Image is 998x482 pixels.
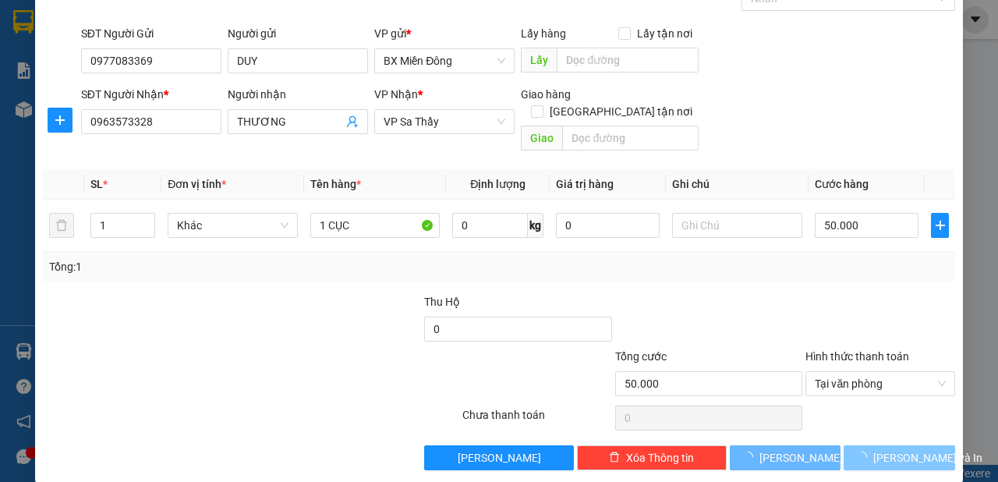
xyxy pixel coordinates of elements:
span: VP Nhận [374,88,418,101]
span: Thu Hộ [424,296,460,308]
label: Hình thức thanh toán [805,350,909,363]
span: Định lượng [470,178,526,190]
button: [PERSON_NAME] và In [844,445,955,470]
div: PHONG [13,51,122,69]
span: Đơn vị tính [168,178,226,190]
input: 0 [556,213,660,238]
button: plus [48,108,73,133]
span: [PERSON_NAME] [759,449,843,466]
div: [PERSON_NAME] [133,51,259,69]
span: Xóa Thông tin [626,449,694,466]
span: Lấy tận nơi [631,25,699,42]
div: Người gửi [228,25,368,42]
span: Khác [177,214,288,237]
span: Nhận: [133,15,171,31]
span: Cước hàng [815,178,869,190]
div: SĐT Người Gửi [81,25,221,42]
span: Tại văn phòng [815,372,946,395]
div: Chưa thanh toán [461,406,614,434]
span: Lấy hàng [521,27,566,40]
span: Giá trị hàng [556,178,614,190]
span: loading [742,452,759,463]
input: VD: Bàn, Ghế [310,213,441,238]
button: delete [49,213,74,238]
th: Ghi chú [666,169,809,200]
div: Tổng: 1 [49,258,387,275]
span: plus [932,219,948,232]
span: Gửi: [13,15,37,31]
div: BX Miền Đông [13,13,122,51]
div: 0345383009 [13,69,122,91]
div: VP gửi [374,25,515,42]
span: delete [609,452,620,464]
span: Lấy [521,48,557,73]
div: BX [PERSON_NAME] [133,13,259,51]
span: CC : [131,105,153,121]
div: 0935981379 [133,69,259,91]
span: Tổng cước [615,350,667,363]
button: [PERSON_NAME] [730,445,841,470]
span: Tên hàng [310,178,361,190]
span: VP Sa Thầy [384,110,505,133]
span: loading [856,452,873,463]
button: deleteXóa Thông tin [577,445,727,470]
input: Dọc đường [562,126,698,151]
button: [PERSON_NAME] [424,445,574,470]
span: user-add [346,115,359,128]
span: kg [528,213,543,238]
span: [GEOGRAPHIC_DATA] tận nơi [543,103,699,120]
button: plus [931,213,949,238]
div: Người nhận [228,86,368,103]
span: SL [90,178,103,190]
span: plus [48,114,72,126]
span: BX Miền Đông [384,49,505,73]
div: SĐT Người Nhận [81,86,221,103]
span: Giao [521,126,562,151]
span: [PERSON_NAME] và In [873,449,982,466]
input: Dọc đường [557,48,698,73]
span: Giao hàng [521,88,571,101]
div: 30.000 [131,101,260,122]
input: Ghi Chú [672,213,802,238]
span: [PERSON_NAME] [458,449,541,466]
